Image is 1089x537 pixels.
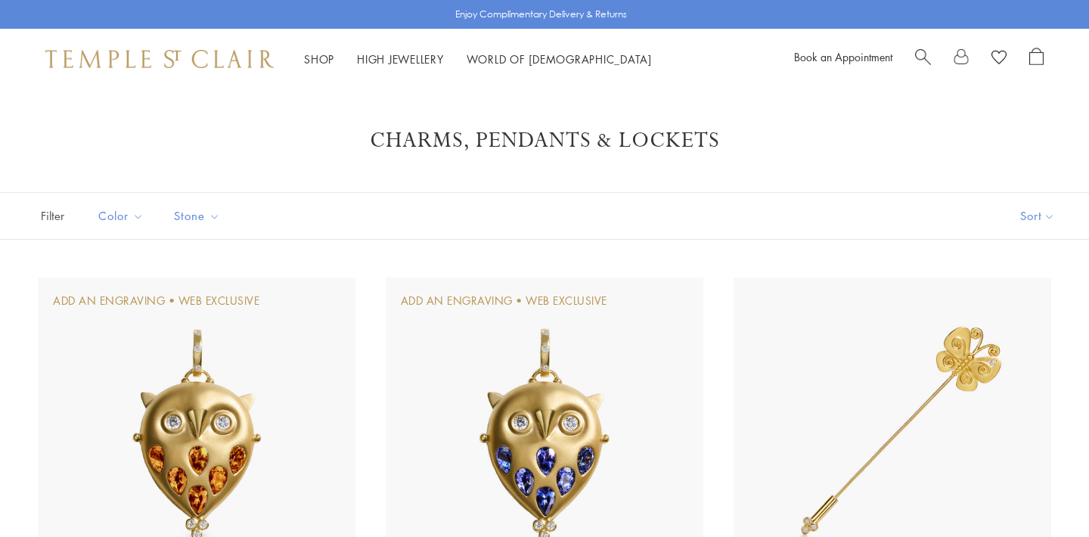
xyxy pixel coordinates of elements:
[467,51,652,67] a: World of [DEMOGRAPHIC_DATA]World of [DEMOGRAPHIC_DATA]
[455,7,627,22] p: Enjoy Complimentary Delivery & Returns
[1029,48,1044,70] a: Open Shopping Bag
[87,199,155,233] button: Color
[163,199,231,233] button: Stone
[91,206,155,225] span: Color
[915,48,931,70] a: Search
[1013,466,1074,522] iframe: Gorgias live chat messenger
[60,127,1028,154] h1: Charms, Pendants & Lockets
[401,293,607,309] div: Add An Engraving • Web Exclusive
[794,49,892,64] a: Book an Appointment
[45,50,274,68] img: Temple St. Clair
[166,206,231,225] span: Stone
[986,193,1089,239] button: Show sort by
[357,51,444,67] a: High JewelleryHigh Jewellery
[991,48,1007,70] a: View Wishlist
[304,51,334,67] a: ShopShop
[53,293,259,309] div: Add An Engraving • Web Exclusive
[304,50,652,69] nav: Main navigation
